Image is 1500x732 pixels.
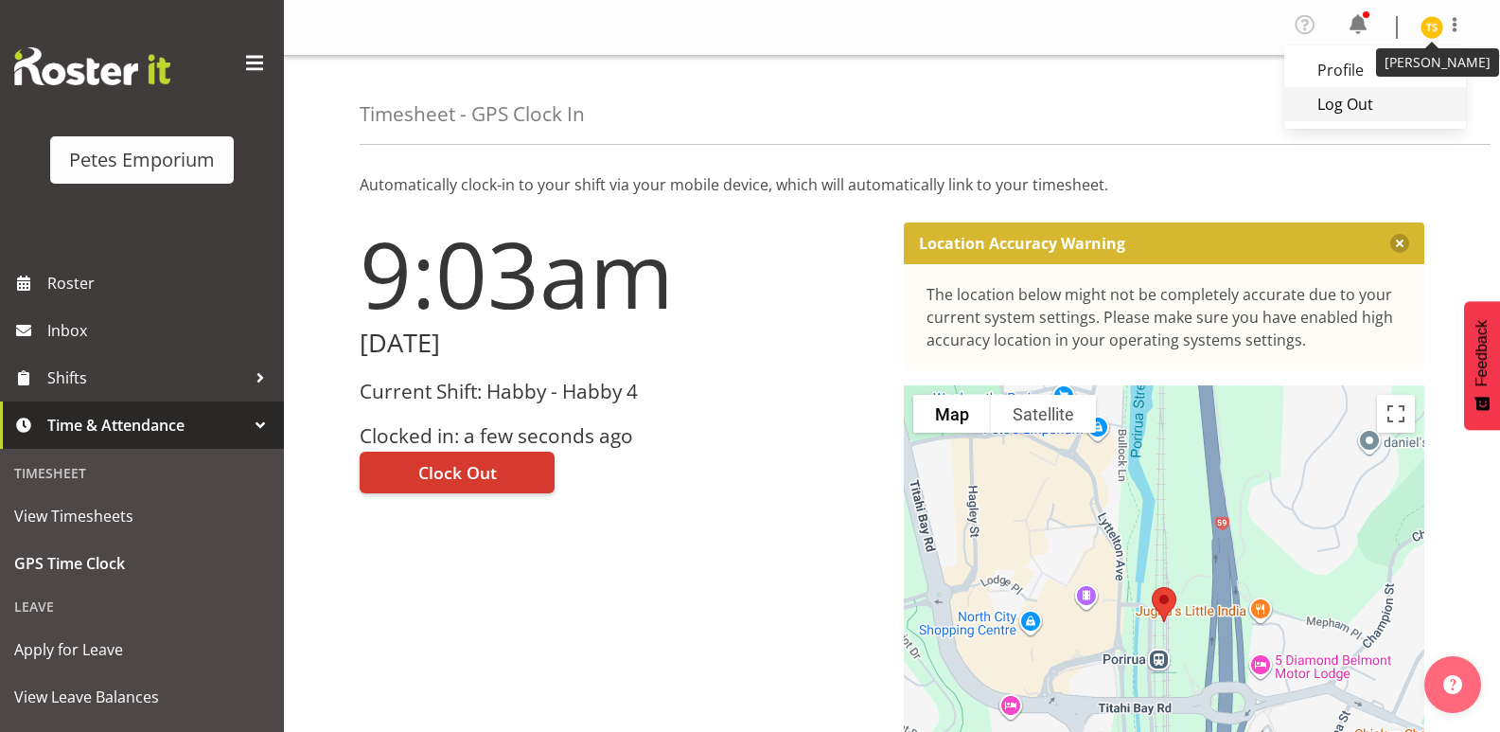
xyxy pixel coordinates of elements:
span: View Timesheets [14,502,270,530]
button: Show street map [913,395,991,433]
a: GPS Time Clock [5,540,279,587]
img: tamara-straker11292.jpg [1421,16,1443,39]
a: View Timesheets [5,492,279,540]
img: help-xxl-2.png [1443,675,1462,694]
h4: Timesheet - GPS Clock In [360,103,585,125]
button: Feedback - Show survey [1464,301,1500,430]
img: Rosterit website logo [14,47,170,85]
a: Profile [1284,53,1466,87]
span: Shifts [47,364,246,392]
h1: 9:03am [360,223,881,325]
span: Feedback [1474,320,1491,386]
button: Show satellite imagery [991,395,1096,433]
span: Clock Out [418,460,497,485]
a: View Leave Balances [5,673,279,721]
h3: Current Shift: Habby - Habby 4 [360,381,881,402]
a: Apply for Leave [5,626,279,673]
p: Automatically clock-in to your shift via your mobile device, which will automatically link to you... [360,173,1424,196]
span: Roster [47,269,274,297]
a: Log Out [1284,87,1466,121]
span: GPS Time Clock [14,549,270,578]
button: Toggle fullscreen view [1377,395,1415,433]
h3: Clocked in: a few seconds ago [360,425,881,447]
span: Inbox [47,316,274,345]
div: Timesheet [5,454,279,492]
span: View Leave Balances [14,683,270,711]
div: The location below might not be completely accurate due to your current system settings. Please m... [926,283,1403,351]
p: Location Accuracy Warning [919,234,1125,253]
span: Apply for Leave [14,635,270,664]
button: Close message [1390,234,1409,253]
span: Time & Attendance [47,411,246,439]
h2: [DATE] [360,329,881,358]
div: Leave [5,587,279,626]
div: Petes Emporium [69,146,215,174]
button: Clock Out [360,452,555,493]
